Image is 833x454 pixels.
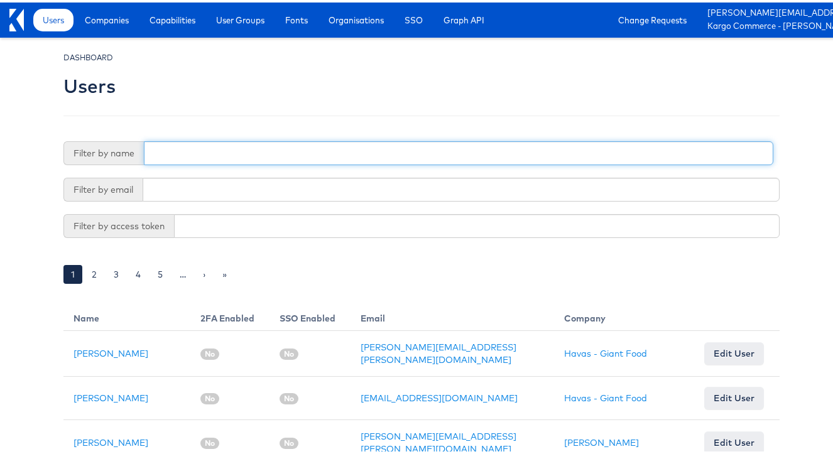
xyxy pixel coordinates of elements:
span: Filter by access token [63,212,174,235]
th: 2FA Enabled [190,300,269,328]
th: Company [554,300,695,328]
a: Edit User [704,340,764,362]
a: [PERSON_NAME][EMAIL_ADDRESS][PERSON_NAME][DOMAIN_NAME] [361,339,516,363]
th: Name [63,300,191,328]
span: Users [43,11,64,24]
a: Kargo Commerce - [PERSON_NAME] [707,18,833,31]
a: … [172,262,193,281]
a: [EMAIL_ADDRESS][DOMAIN_NAME] [361,390,518,401]
span: Filter by name [63,139,144,163]
a: [PERSON_NAME][EMAIL_ADDRESS][DOMAIN_NAME] [707,4,833,18]
span: No [200,435,219,446]
a: » [215,262,234,281]
h2: Users [63,73,116,94]
a: Edit User [704,429,764,451]
span: Companies [85,11,129,24]
a: [PERSON_NAME] [73,435,148,446]
a: [PERSON_NAME] [564,435,639,446]
a: Edit User [704,384,764,407]
a: 2 [84,262,104,281]
a: Capabilities [140,6,205,29]
span: No [200,346,219,357]
a: Organisations [319,6,393,29]
a: Users [33,6,73,29]
a: 1 [63,262,82,281]
a: [PERSON_NAME] [73,390,148,401]
a: Havas - Giant Food [564,345,647,357]
a: [PERSON_NAME] [73,345,148,357]
span: No [280,391,298,402]
span: No [280,346,298,357]
span: No [200,391,219,402]
a: 3 [106,262,126,281]
span: Organisations [329,11,384,24]
a: Graph API [434,6,494,29]
a: SSO [395,6,432,29]
span: Graph API [444,11,484,24]
a: [PERSON_NAME][EMAIL_ADDRESS][PERSON_NAME][DOMAIN_NAME] [361,428,516,452]
span: Capabilities [150,11,195,24]
span: User Groups [216,11,264,24]
a: Change Requests [609,6,696,29]
span: No [280,435,298,446]
span: SSO [405,11,423,24]
a: › [195,262,213,281]
th: SSO Enabled [269,300,351,328]
a: 5 [150,262,170,281]
a: User Groups [207,6,274,29]
span: Filter by email [63,175,143,199]
th: Email [351,300,554,328]
a: Havas - Giant Food [564,390,647,401]
span: Fonts [285,11,308,24]
a: Fonts [276,6,317,29]
small: DASHBOARD [63,50,113,60]
a: Companies [75,6,138,29]
a: 4 [128,262,148,281]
